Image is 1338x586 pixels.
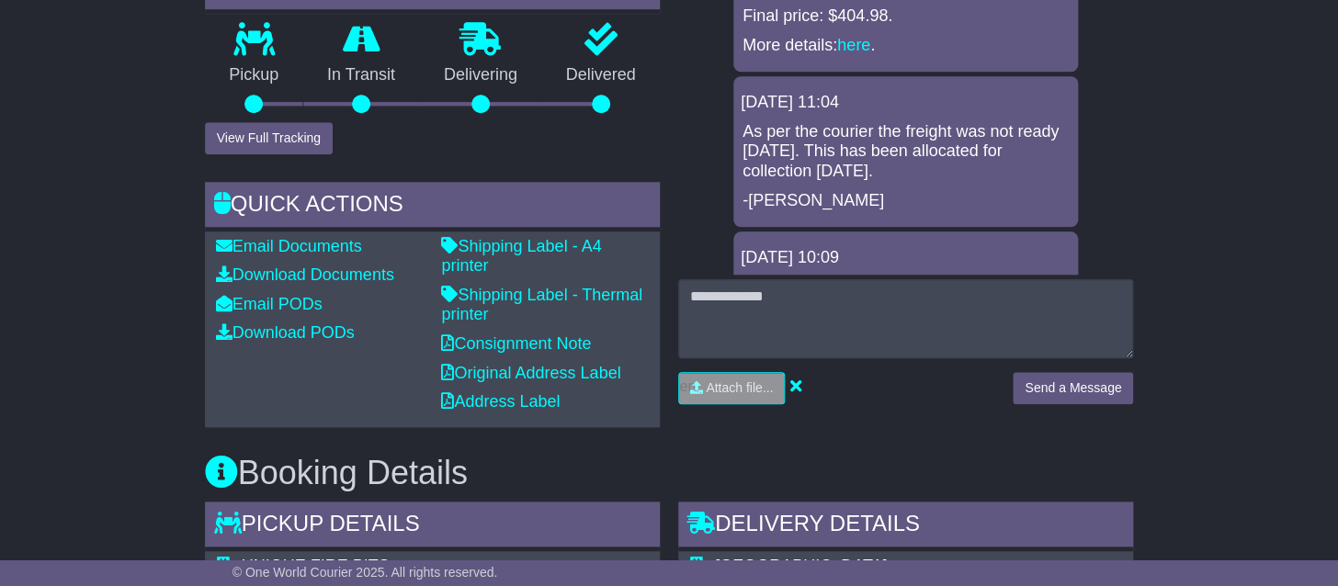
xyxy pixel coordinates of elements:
[441,364,620,382] a: Original Address Label
[441,237,601,276] a: Shipping Label - A4 printer
[441,286,642,324] a: Shipping Label - Thermal printer
[216,295,323,313] a: Email PODs
[1013,372,1133,404] button: Send a Message
[205,122,333,154] button: View Full Tracking
[242,557,390,575] span: UNIQUE FIRE PITS
[741,248,1071,268] div: [DATE] 10:09
[205,455,1134,491] h3: Booking Details
[715,557,887,575] span: [GEOGRAPHIC_DATA]
[419,65,541,85] p: Delivering
[232,565,498,580] span: © One World Courier 2025. All rights reserved.
[743,191,1069,211] p: -[PERSON_NAME]
[205,501,660,551] div: Pickup Details
[743,36,1069,56] p: More details: .
[205,182,660,231] div: Quick Actions
[216,237,362,255] a: Email Documents
[205,65,303,85] p: Pickup
[216,265,394,284] a: Download Documents
[216,323,355,342] a: Download PODs
[441,334,591,353] a: Consignment Note
[743,6,1069,27] p: Final price: $404.98.
[303,65,420,85] p: In Transit
[678,501,1133,551] div: Delivery Details
[741,93,1071,113] div: [DATE] 11:04
[837,36,870,54] a: here
[441,392,560,411] a: Address Label
[541,65,660,85] p: Delivered
[743,122,1069,182] p: As per the courier the freight was not ready [DATE]. This has been allocated for collection [DATE].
